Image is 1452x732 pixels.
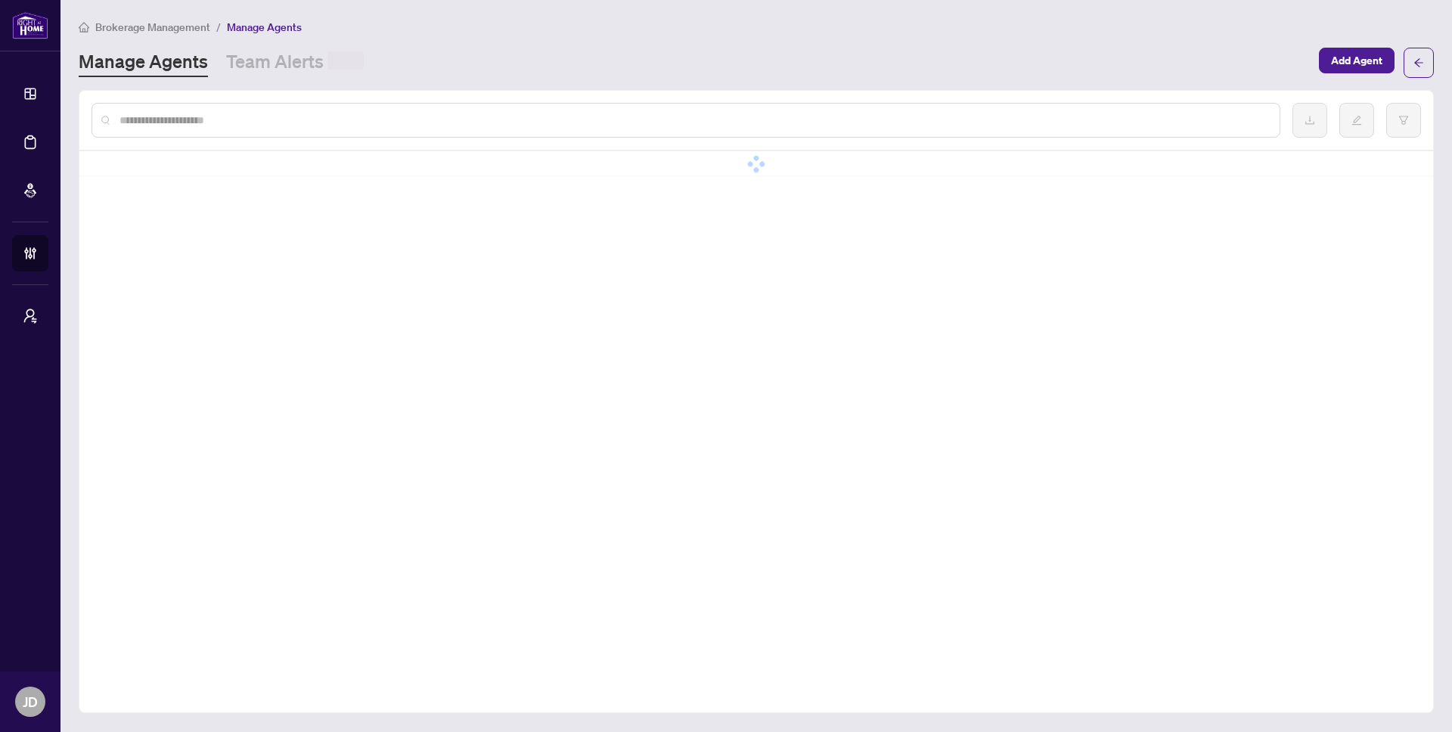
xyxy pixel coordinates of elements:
span: Manage Agents [227,20,302,34]
button: Add Agent [1319,48,1395,73]
button: edit [1339,103,1374,138]
span: Brokerage Management [95,20,210,34]
a: Manage Agents [79,49,208,77]
span: Add Agent [1331,48,1382,73]
button: filter [1386,103,1421,138]
span: JD [23,691,38,712]
span: arrow-left [1413,57,1424,68]
li: / [216,18,221,36]
span: user-switch [23,309,38,324]
span: home [79,22,89,33]
img: logo [12,11,48,39]
a: Team Alerts [226,49,364,77]
button: download [1292,103,1327,138]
